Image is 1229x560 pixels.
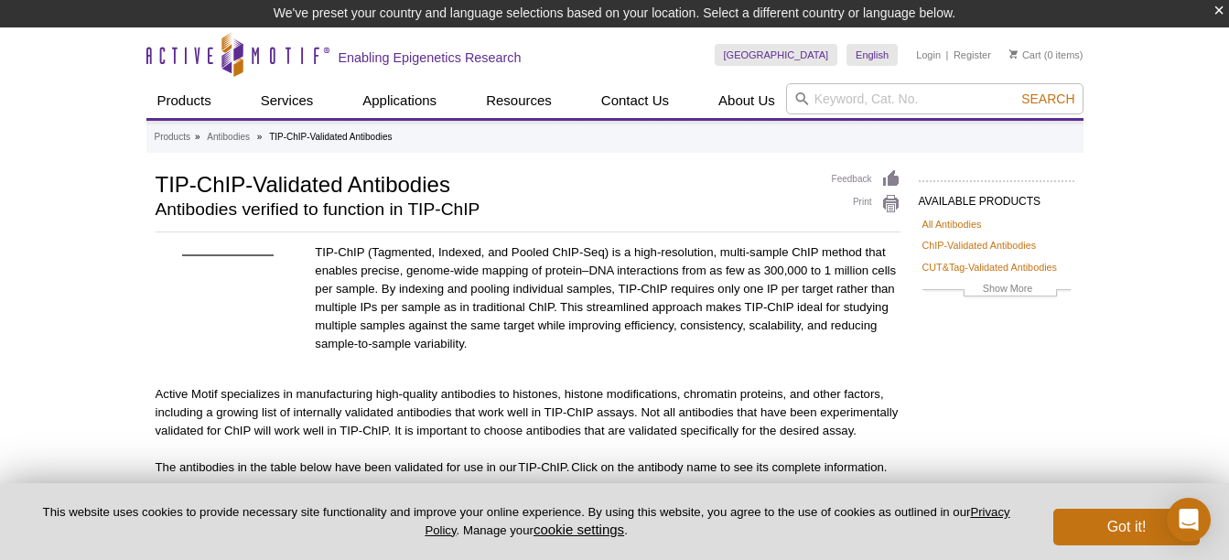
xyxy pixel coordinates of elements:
[351,83,447,118] a: Applications
[954,48,991,61] a: Register
[182,254,274,256] img: TIP-ChIP
[155,129,190,145] a: Products
[832,169,900,189] a: Feedback
[919,180,1074,213] h2: AVAILABLE PRODUCTS
[156,169,814,197] h1: TIP-ChIP-Validated Antibodies
[1016,91,1080,107] button: Search
[156,458,900,477] p: The antibodies in the table below have been validated for use in our TIP-ChIP. Click on the antib...
[786,83,1083,114] input: Keyword, Cat. No.
[707,83,786,118] a: About Us
[1167,498,1211,542] div: Open Intercom Messenger
[534,522,624,537] button: cookie settings
[1053,509,1200,545] button: Got it!
[257,132,263,142] li: »
[590,83,680,118] a: Contact Us
[1009,44,1083,66] li: (0 items)
[946,44,949,66] li: |
[475,83,563,118] a: Resources
[156,201,814,218] h2: Antibodies verified to function in TIP-ChIP
[315,243,900,353] p: TIP-ChIP (Tagmented, Indexed, and Pooled ChIP-Seq) is a high-resolution, multi-sample ChIP method...
[922,216,982,232] a: All Antibodies
[1021,92,1074,106] span: Search
[1009,49,1018,59] img: Your Cart
[916,48,941,61] a: Login
[1009,48,1041,61] a: Cart
[715,44,838,66] a: [GEOGRAPHIC_DATA]
[922,237,1037,253] a: ChIP-Validated Antibodies
[425,505,1009,536] a: Privacy Policy
[922,280,1071,301] a: Show More
[207,129,250,145] a: Antibodies
[846,44,898,66] a: English
[146,83,222,118] a: Products
[156,385,900,440] p: Active Motif specializes in manufacturing high-quality antibodies to histones, histone modificati...
[29,504,1023,539] p: This website uses cookies to provide necessary site functionality and improve your online experie...
[922,259,1057,275] a: CUT&Tag-Validated Antibodies
[195,132,200,142] li: »
[250,83,325,118] a: Services
[269,132,392,142] li: TIP-ChIP-Validated Antibodies
[339,49,522,66] h2: Enabling Epigenetics Research
[832,194,900,214] a: Print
